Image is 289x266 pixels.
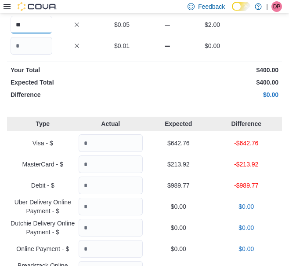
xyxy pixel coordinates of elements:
p: -$213.92 [214,160,279,169]
p: Visa - $ [11,139,75,148]
p: -$989.77 [214,181,279,190]
p: Type [11,119,75,128]
span: Feedback [198,2,225,11]
p: $0.00 [146,223,211,232]
p: $213.92 [146,160,211,169]
input: Quantity [79,155,143,173]
p: Actual [79,119,143,128]
div: Dora Pereira [271,1,282,12]
p: Uber Delivery Online Payment - $ [11,198,75,215]
p: $0.00 [214,223,279,232]
p: MasterCard - $ [11,160,75,169]
p: $400.00 [146,78,278,87]
p: Your Total [11,66,143,74]
p: Difference [214,119,279,128]
p: | [266,1,268,12]
p: $0.00 [146,202,211,211]
img: Cova [18,2,57,11]
input: Quantity [79,177,143,194]
p: $0.01 [101,41,143,50]
p: Online Payment - $ [11,244,75,253]
span: DP [273,1,281,12]
p: Expected [146,119,211,128]
p: $0.00 [146,90,278,99]
p: $0.05 [101,20,143,29]
input: Quantity [79,240,143,258]
p: -$642.76 [214,139,279,148]
p: $400.00 [146,66,278,74]
input: Dark Mode [232,2,250,11]
input: Quantity [11,37,52,55]
p: $0.00 [146,244,211,253]
p: $0.00 [191,41,233,50]
input: Quantity [79,198,143,215]
p: Dutchie Delivery Online Payment - $ [11,219,75,236]
input: Quantity [79,134,143,152]
p: Debit - $ [11,181,75,190]
p: $2.00 [191,20,233,29]
p: $989.77 [146,181,211,190]
input: Quantity [11,16,52,33]
p: Expected Total [11,78,143,87]
input: Quantity [79,219,143,236]
p: $0.00 [214,202,279,211]
p: $642.76 [146,139,211,148]
p: Difference [11,90,143,99]
p: $0.00 [214,244,279,253]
